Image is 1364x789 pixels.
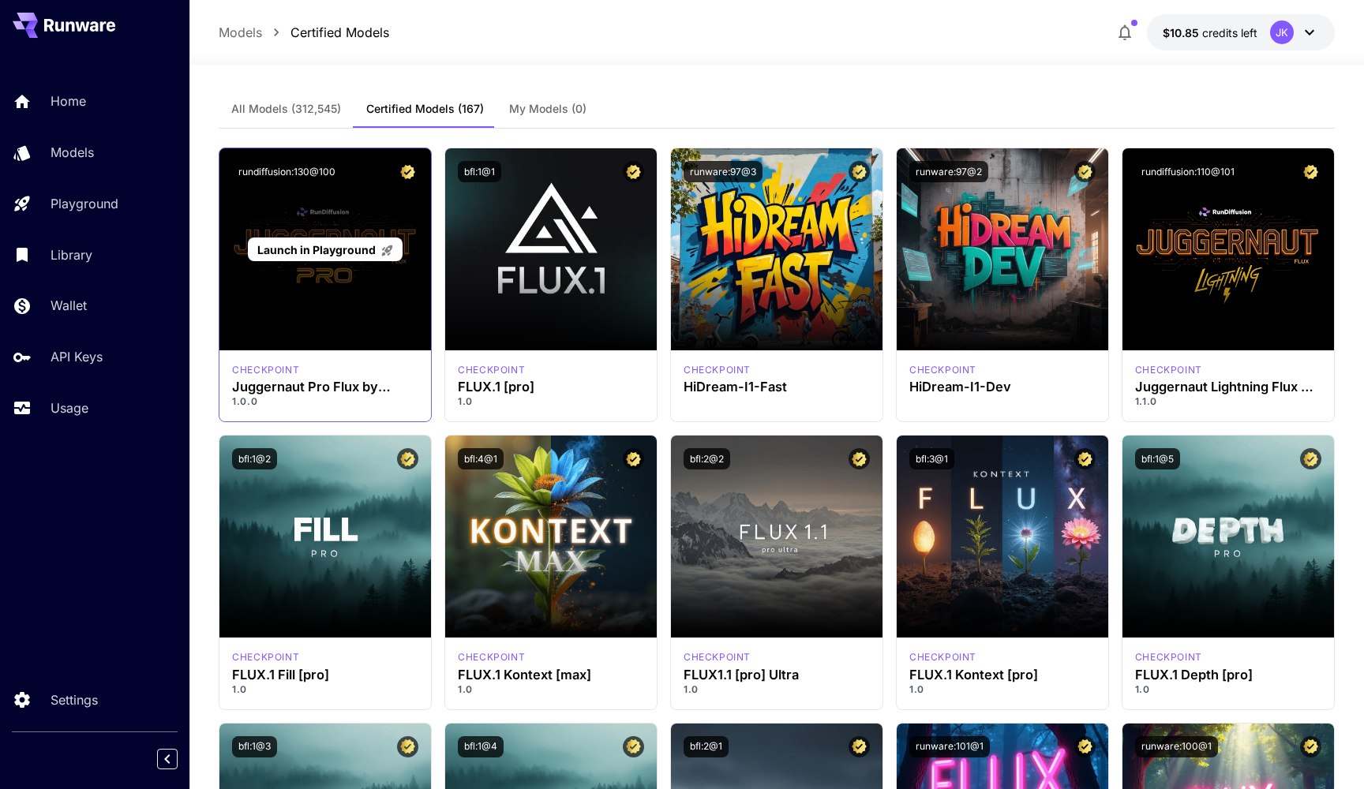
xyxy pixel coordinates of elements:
[232,363,299,377] p: checkpoint
[51,347,103,366] p: API Keys
[248,237,402,262] a: Launch in Playground
[1163,24,1257,41] div: $10.85209
[909,650,976,664] div: FLUX.1 Kontext [pro]
[909,363,976,377] div: HiDream Dev
[257,243,376,256] span: Launch in Playground
[232,736,277,757] button: bfl:1@3
[684,363,751,377] p: checkpoint
[1135,363,1202,377] div: FLUX.1 D
[458,394,644,409] p: 1.0
[1147,14,1335,50] button: $10.85209JK
[909,736,990,757] button: runware:101@1
[51,690,98,709] p: Settings
[1135,161,1241,182] button: rundiffusion:110@101
[232,394,418,409] p: 1.0.0
[458,161,501,182] button: bfl:1@1
[1135,682,1321,697] p: 1.0
[51,92,86,110] p: Home
[909,363,976,377] p: checkpoint
[51,143,94,162] p: Models
[232,363,299,377] div: FLUX.1 D
[1300,448,1321,469] button: Certified Model – Vetted for best performance and includes a commercial license.
[849,448,870,469] button: Certified Model – Vetted for best performance and includes a commercial license.
[397,161,418,182] button: Certified Model – Vetted for best performance and includes a commercial license.
[909,448,954,469] button: bfl:3@1
[1270,21,1294,44] div: JK
[909,380,1096,394] h3: HiDream-I1-Dev
[232,161,342,182] button: rundiffusion:130@100
[232,667,418,682] h3: FLUX.1 Fill [pro]
[458,363,525,377] p: checkpoint
[1074,448,1096,469] button: Certified Model – Vetted for best performance and includes a commercial license.
[458,650,525,664] div: FLUX.1 Kontext [max]
[51,296,87,315] p: Wallet
[623,736,644,757] button: Certified Model – Vetted for best performance and includes a commercial license.
[232,380,418,394] h3: Juggernaut Pro Flux by RunDiffusion
[51,245,92,264] p: Library
[458,682,644,697] p: 1.0
[232,448,277,469] button: bfl:1@2
[1135,363,1202,377] p: checkpoint
[1135,650,1202,664] p: checkpoint
[1163,26,1202,39] span: $10.85
[232,650,299,664] div: fluxpro
[458,667,644,682] h3: FLUX.1 Kontext [max]
[458,736,504,757] button: bfl:1@4
[51,398,88,417] p: Usage
[684,650,751,664] div: fluxultra
[1135,448,1180,469] button: bfl:1@5
[51,194,118,213] p: Playground
[1135,736,1218,757] button: runware:100@1
[684,736,729,757] button: bfl:2@1
[684,161,763,182] button: runware:97@3
[684,448,730,469] button: bfl:2@2
[849,161,870,182] button: Certified Model – Vetted for best performance and includes a commercial license.
[169,745,189,773] div: Collapse sidebar
[458,363,525,377] div: fluxpro
[232,682,418,697] p: 1.0
[1300,161,1321,182] button: Certified Model – Vetted for best performance and includes a commercial license.
[290,23,389,42] a: Certified Models
[157,749,178,769] button: Collapse sidebar
[458,650,525,664] p: checkpoint
[458,380,644,394] h3: FLUX.1 [pro]
[1074,736,1096,757] button: Certified Model – Vetted for best performance and includes a commercial license.
[232,650,299,664] p: checkpoint
[909,682,1096,697] p: 1.0
[458,448,504,469] button: bfl:4@1
[684,380,870,394] h3: HiDream-I1-Fast
[684,363,751,377] div: HiDream Fast
[231,102,341,116] span: All Models (312,545)
[684,667,870,682] h3: FLUX1.1 [pro] Ultra
[909,161,988,182] button: runware:97@2
[684,650,751,664] p: checkpoint
[849,736,870,757] button: Certified Model – Vetted for best performance and includes a commercial license.
[1202,26,1257,39] span: credits left
[1135,667,1321,682] div: FLUX.1 Depth [pro]
[909,650,976,664] p: checkpoint
[1135,380,1321,394] h3: Juggernaut Lightning Flux by RunDiffusion
[623,448,644,469] button: Certified Model – Vetted for best performance and includes a commercial license.
[909,667,1096,682] h3: FLUX.1 Kontext [pro]
[397,736,418,757] button: Certified Model – Vetted for best performance and includes a commercial license.
[1074,161,1096,182] button: Certified Model – Vetted for best performance and includes a commercial license.
[366,102,484,116] span: Certified Models (167)
[219,23,262,42] a: Models
[1135,394,1321,409] p: 1.1.0
[219,23,389,42] nav: breadcrumb
[1300,736,1321,757] button: Certified Model – Vetted for best performance and includes a commercial license.
[509,102,586,116] span: My Models (0)
[397,448,418,469] button: Certified Model – Vetted for best performance and includes a commercial license.
[684,682,870,697] p: 1.0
